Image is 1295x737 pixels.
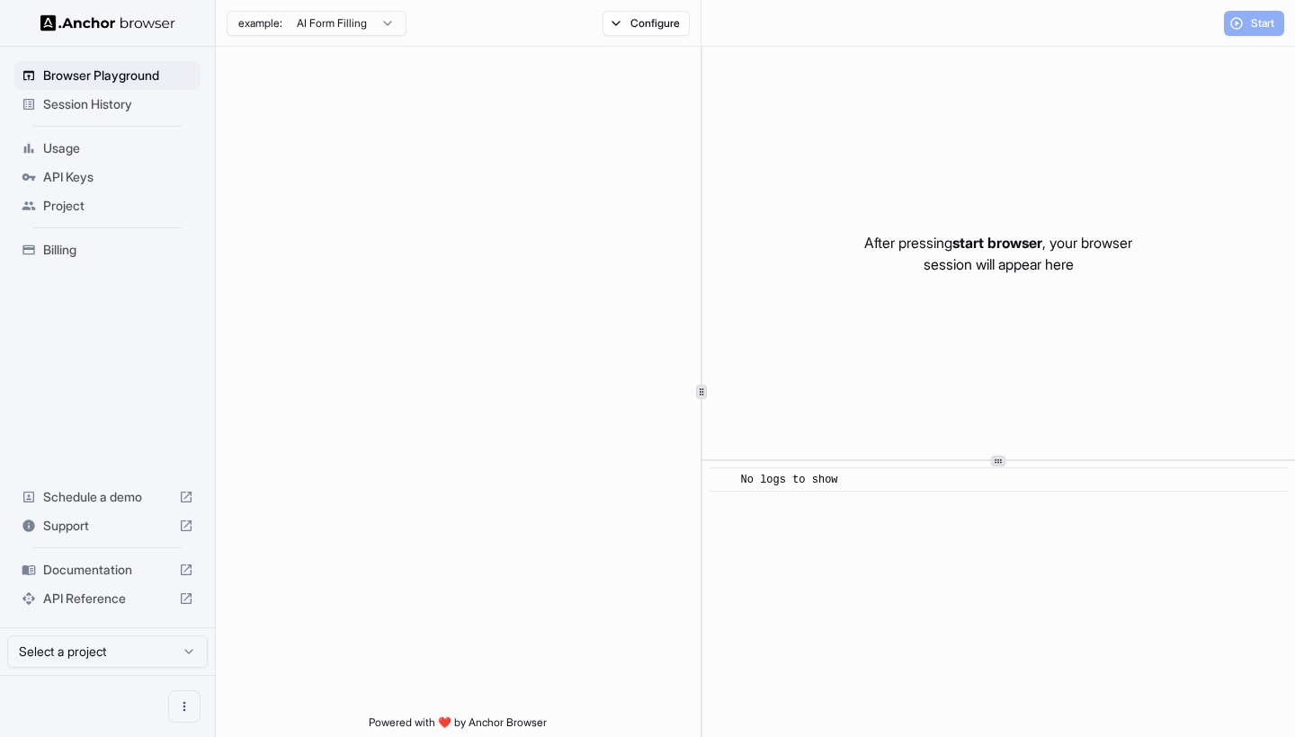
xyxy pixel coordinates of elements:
[864,232,1132,275] p: After pressing , your browser session will appear here
[43,168,193,186] span: API Keys
[238,16,282,31] span: example:
[14,584,201,613] div: API Reference
[14,61,201,90] div: Browser Playground
[14,134,201,163] div: Usage
[43,241,193,259] span: Billing
[43,197,193,215] span: Project
[14,555,201,584] div: Documentation
[43,517,172,535] span: Support
[43,561,172,579] span: Documentation
[168,690,201,723] button: Open menu
[952,234,1042,252] span: start browser
[369,715,547,737] span: Powered with ❤️ by Anchor Browser
[14,90,201,119] div: Session History
[43,67,193,84] span: Browser Playground
[43,590,172,608] span: API Reference
[603,11,690,36] button: Configure
[741,474,838,486] span: No logs to show
[43,95,193,113] span: Session History
[719,471,728,489] span: ​
[43,139,193,157] span: Usage
[14,191,201,220] div: Project
[14,235,201,264] div: Billing
[40,14,175,31] img: Anchor Logo
[14,163,201,191] div: API Keys
[14,511,201,540] div: Support
[43,488,172,506] span: Schedule a demo
[14,483,201,511] div: Schedule a demo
